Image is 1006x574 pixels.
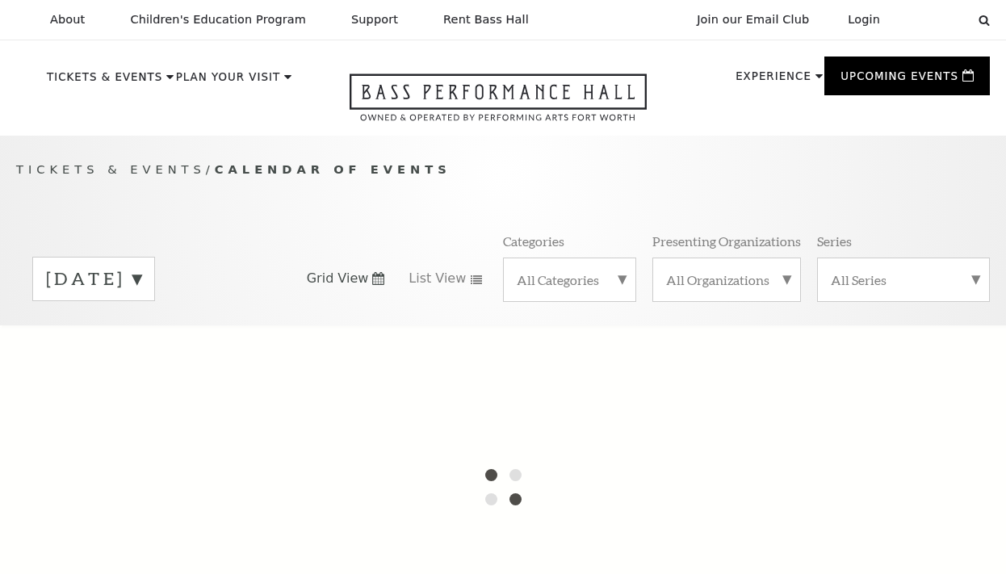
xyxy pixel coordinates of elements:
[840,71,958,90] p: Upcoming Events
[503,233,564,249] p: Categories
[130,13,306,27] p: Children's Education Program
[831,271,976,288] label: All Series
[666,271,787,288] label: All Organizations
[409,270,466,287] span: List View
[47,72,162,91] p: Tickets & Events
[736,71,811,90] p: Experience
[906,12,963,27] select: Select:
[16,160,990,180] p: /
[16,162,206,176] span: Tickets & Events
[652,233,801,249] p: Presenting Organizations
[817,233,852,249] p: Series
[176,72,281,91] p: Plan Your Visit
[50,13,85,27] p: About
[517,271,622,288] label: All Categories
[307,270,369,287] span: Grid View
[46,266,141,291] label: [DATE]
[443,13,529,27] p: Rent Bass Hall
[351,13,398,27] p: Support
[215,162,451,176] span: Calendar of Events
